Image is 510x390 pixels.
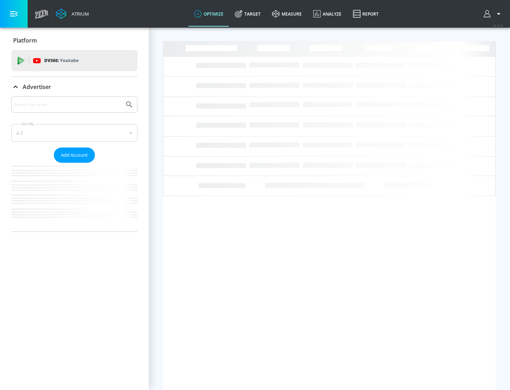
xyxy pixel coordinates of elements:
a: Analyze [307,1,347,27]
div: Advertiser [11,96,137,232]
p: Platform [13,37,37,44]
a: Atrium [56,9,89,19]
label: Sort By [20,122,35,126]
nav: list of Advertiser [11,163,137,232]
p: Advertiser [23,83,51,91]
div: DV360: Youtube [11,50,137,71]
a: Report [347,1,384,27]
div: Advertiser [11,77,137,97]
div: Platform [11,30,137,50]
span: Add Account [61,151,88,159]
input: Search by name [14,100,121,109]
p: DV360: [44,57,79,65]
a: measure [266,1,307,27]
a: Target [229,1,266,27]
a: optimize [188,1,229,27]
p: Youtube [60,57,79,64]
div: A-Z [11,124,137,142]
span: v 4.25.4 [493,23,503,27]
button: Add Account [54,147,95,163]
div: Atrium [69,11,89,17]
